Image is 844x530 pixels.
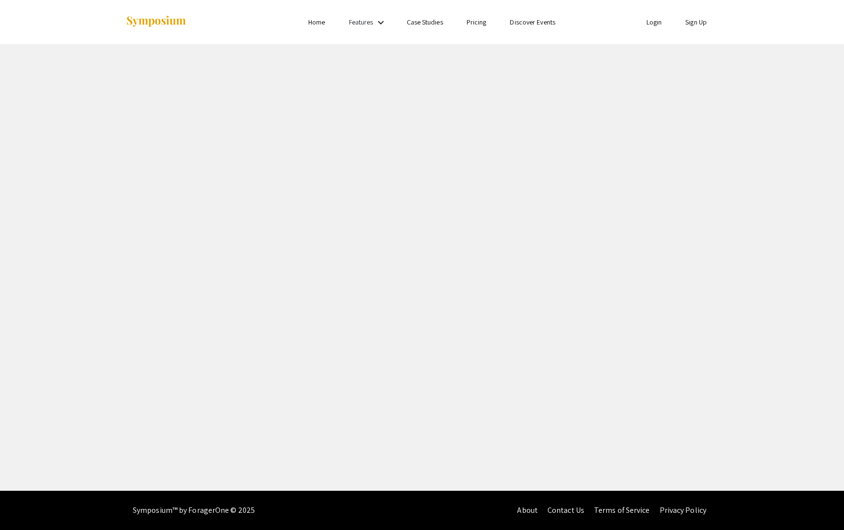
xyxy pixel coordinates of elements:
[133,491,255,530] div: Symposium™ by ForagerOne © 2025
[660,505,706,515] a: Privacy Policy
[685,18,707,26] a: Sign Up
[308,18,325,26] a: Home
[594,505,650,515] a: Terms of Service
[517,505,538,515] a: About
[125,15,187,28] img: Symposium by ForagerOne
[547,505,584,515] a: Contact Us
[349,18,373,26] a: Features
[375,17,387,28] mat-icon: Expand Features list
[467,18,487,26] a: Pricing
[510,18,555,26] a: Discover Events
[407,18,443,26] a: Case Studies
[646,18,662,26] a: Login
